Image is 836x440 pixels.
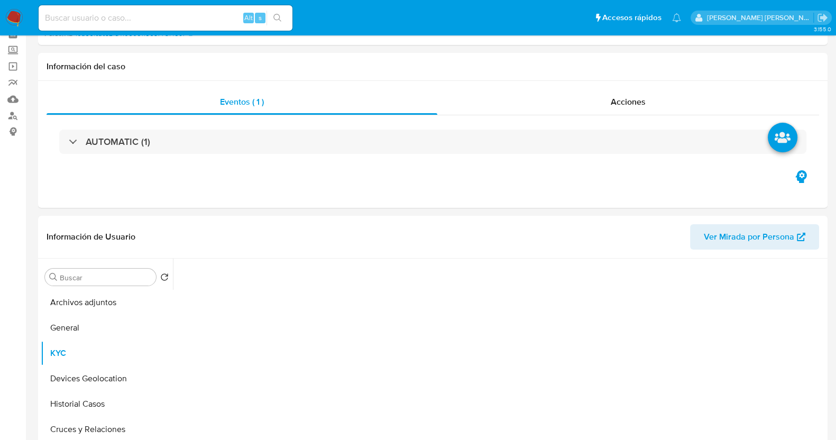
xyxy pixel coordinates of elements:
[244,13,253,23] span: Alt
[41,315,173,341] button: General
[817,12,828,23] a: Salir
[267,11,288,25] button: search-icon
[690,224,819,250] button: Ver Mirada por Persona
[41,341,173,366] button: KYC
[813,25,831,33] span: 3.155.0
[41,290,173,315] button: Archivos adjuntos
[49,273,58,281] button: Buscar
[259,13,262,23] span: s
[707,13,814,23] p: baltazar.cabreradupeyron@mercadolibre.com.mx
[160,273,169,285] button: Volver al orden por defecto
[44,29,74,39] b: Person ID
[41,366,173,391] button: Devices Geolocation
[41,391,173,417] button: Historial Casos
[602,12,662,23] span: Accesos rápidos
[86,136,150,148] h3: AUTOMATIC (1)
[59,130,806,154] div: AUTOMATIC (1)
[47,232,135,242] h1: Información de Usuario
[47,61,819,72] h1: Información del caso
[611,96,646,108] span: Acciones
[704,224,794,250] span: Ver Mirada por Persona
[60,273,152,282] input: Buscar
[672,13,681,22] a: Notificaciones
[220,96,264,108] span: Eventos ( 1 )
[39,11,292,25] input: Buscar usuario o caso...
